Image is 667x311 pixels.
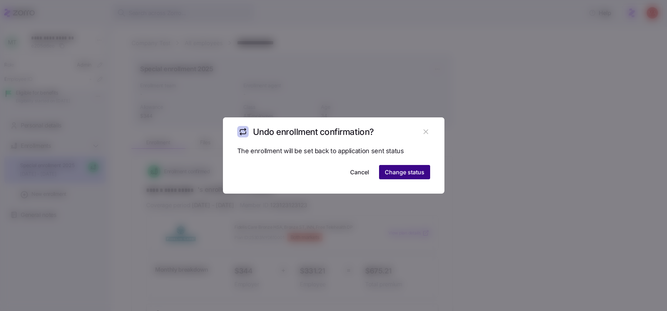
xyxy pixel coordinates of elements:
[385,168,424,176] span: Change status
[350,168,369,176] span: Cancel
[344,165,375,179] button: Cancel
[379,165,430,179] button: Change status
[253,126,374,137] h1: Undo enrollment confirmation?
[237,146,404,156] span: The enrollment will be set back to application sent status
